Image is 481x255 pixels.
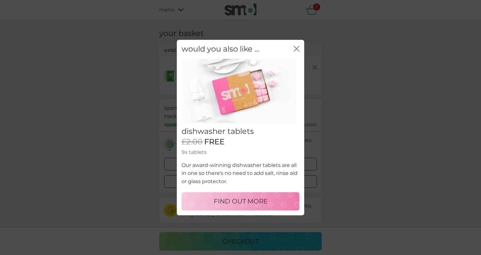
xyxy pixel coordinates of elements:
[182,148,299,156] p: 9x tablets
[214,196,268,206] p: FIND OUT MORE
[204,138,225,147] span: FREE
[182,138,203,147] span: £2.00
[182,45,259,54] h2: would you also like ...
[182,192,299,210] button: FIND OUT MORE
[182,127,299,136] h2: dishwasher tablets
[182,161,299,186] p: Our award-winning dishwasher tablets are all in one so there's no need to add salt, rinse aid or ...
[294,46,299,52] button: close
